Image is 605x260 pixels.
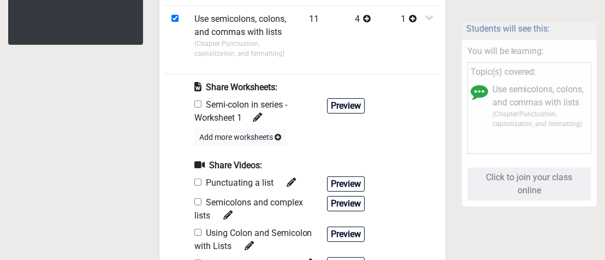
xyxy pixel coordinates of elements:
[194,39,296,58] p: (Chapter: Punctuation, capitalization, and formatting )
[348,5,394,74] td: 4
[194,129,286,146] button: Add more worksheets
[327,196,365,211] button: Preview
[327,98,365,114] button: Preview
[194,81,277,94] label: Share Worksheets:
[471,66,537,79] label: Topic(s) covered:
[194,13,296,39] label: Use semicolons, colons, and commas with lists
[467,167,592,201] button: Click to join your class online
[194,159,262,172] label: Share Videos:
[394,5,440,74] td: 1
[327,227,365,242] button: Preview
[467,45,544,58] label: You will be learning:
[194,196,319,222] div: Semicolons and complex lists
[194,227,319,253] div: Using Colon and Semicolon with Lists
[493,109,589,129] p: (Chapter: Punctuation, capitalization, and formatting )
[493,83,589,109] label: Use semicolons, colons, and commas with lists
[327,176,365,192] button: Preview
[466,22,550,35] label: Students will see this:
[302,5,348,74] td: 11
[194,176,296,192] div: Punctuating a list
[194,98,319,125] div: Semi-colon in series - Worksheet 1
